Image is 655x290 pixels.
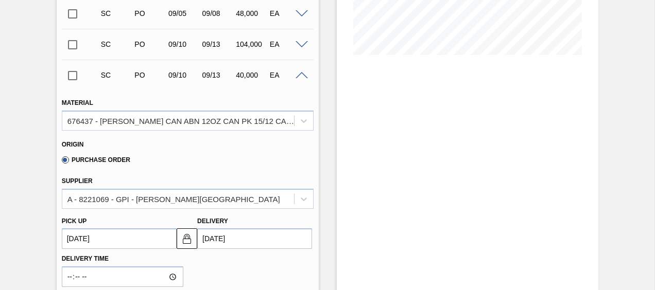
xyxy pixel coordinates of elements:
[98,40,134,48] div: Suggestion Created
[132,71,168,79] div: Purchase order
[166,9,202,17] div: 09/05/2025
[132,40,168,48] div: Purchase order
[200,9,236,17] div: 09/08/2025
[200,40,236,48] div: 09/13/2025
[67,194,280,203] div: A - 8221069 - GPI - [PERSON_NAME][GEOGRAPHIC_DATA]
[67,116,295,125] div: 676437 - [PERSON_NAME] CAN ABN 12OZ CAN PK 15/12 CAN 0522
[62,156,130,164] label: Purchase Order
[98,71,134,79] div: Suggestion Created
[62,228,177,249] input: mm/dd/yyyy
[267,71,303,79] div: EA
[197,217,228,225] label: Delivery
[62,251,183,266] label: Delivery Time
[233,9,269,17] div: 48,000
[200,71,236,79] div: 09/13/2025
[233,40,269,48] div: 104,000
[177,228,197,249] button: locked
[62,177,93,185] label: Supplier
[62,99,93,106] label: Material
[197,228,312,249] input: mm/dd/yyyy
[267,9,303,17] div: EA
[132,9,168,17] div: Purchase order
[233,71,269,79] div: 40,000
[62,141,84,148] label: Origin
[166,40,202,48] div: 09/10/2025
[181,232,193,245] img: locked
[166,71,202,79] div: 09/10/2025
[98,9,134,17] div: Suggestion Created
[62,217,87,225] label: Pick up
[267,40,303,48] div: EA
